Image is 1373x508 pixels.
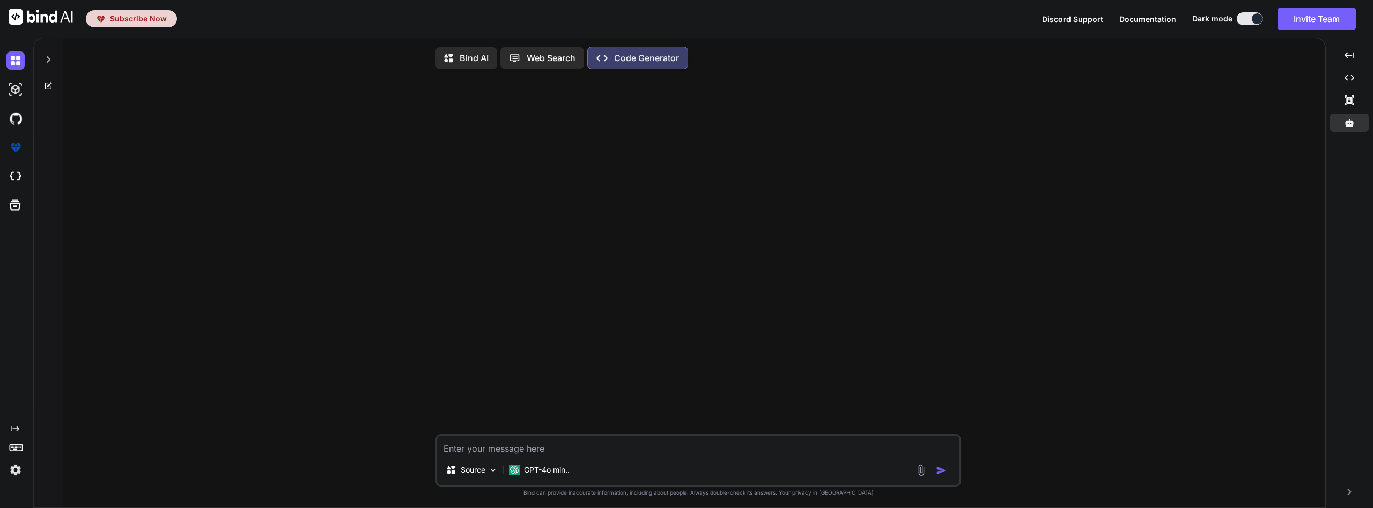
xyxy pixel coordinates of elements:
[1119,14,1176,24] span: Documentation
[527,51,575,64] p: Web Search
[509,465,520,475] img: GPT-4o mini
[6,80,25,99] img: darkAi-studio
[1042,13,1103,25] button: Discord Support
[1119,13,1176,25] button: Documentation
[460,51,489,64] p: Bind AI
[524,465,570,475] p: GPT-4o min..
[6,109,25,128] img: githubDark
[614,51,679,64] p: Code Generator
[6,51,25,70] img: darkChat
[86,10,177,27] button: premiumSubscribe Now
[435,489,961,497] p: Bind can provide inaccurate information, including about people. Always double-check its answers....
[6,138,25,157] img: premium
[489,466,498,475] img: Pick Models
[110,13,167,24] span: Subscribe Now
[96,14,106,24] img: premium
[6,461,25,479] img: settings
[1042,14,1103,24] span: Discord Support
[936,465,947,476] img: icon
[915,464,927,476] img: attachment
[461,465,485,475] p: Source
[9,9,73,25] img: Bind AI
[6,167,25,186] img: cloudideIcon
[1278,8,1356,30] button: Invite Team
[1192,13,1232,24] span: Dark mode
